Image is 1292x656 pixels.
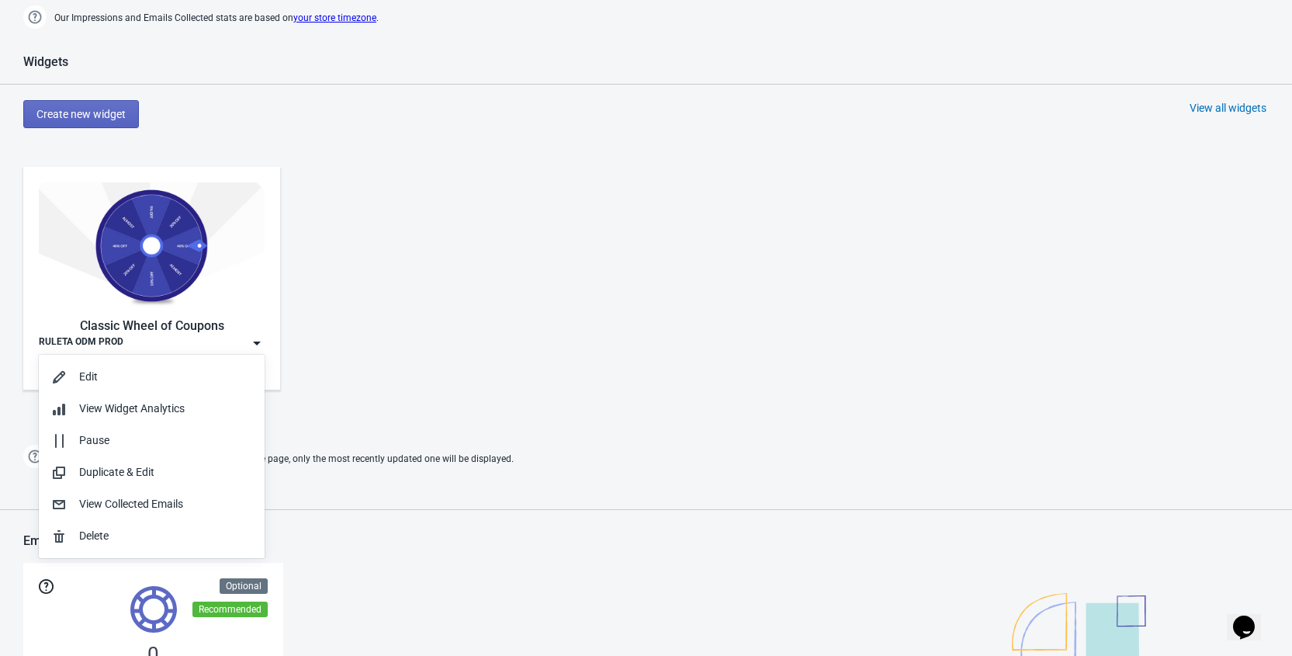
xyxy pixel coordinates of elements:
a: your store timezone [293,12,376,23]
div: Delete [79,528,252,544]
button: View Collected Emails [39,488,265,520]
span: Create new widget [36,108,126,120]
button: Delete [39,520,265,552]
button: Create new widget [23,100,139,128]
iframe: chat widget [1227,594,1276,640]
span: View Widget Analytics [79,402,185,415]
button: View Widget Analytics [39,393,265,425]
img: classic_game.jpg [39,182,265,309]
div: Pause [79,432,252,449]
img: help.png [23,5,47,29]
div: Recommended [192,602,268,617]
div: View all widgets [1190,100,1266,116]
button: Duplicate & Edit [39,456,265,488]
span: Our Impressions and Emails Collected stats are based on . [54,5,379,31]
div: Edit [79,369,252,385]
img: dropdown.png [249,335,265,351]
div: RULETA ODM PROD [39,335,123,351]
button: Edit [39,361,265,393]
span: If two Widgets are enabled and targeting the same page, only the most recently updated one will b... [54,446,514,472]
div: Optional [220,578,268,594]
img: help.png [23,445,47,468]
button: Pause [39,425,265,456]
div: Duplicate & Edit [79,464,252,481]
div: View Collected Emails [79,496,252,512]
img: tokens.svg [130,586,177,633]
div: Classic Wheel of Coupons [39,317,265,335]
